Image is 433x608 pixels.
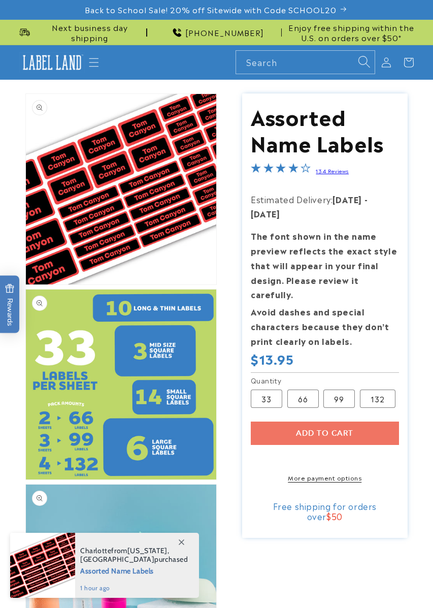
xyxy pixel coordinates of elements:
[251,207,280,219] strong: [DATE]
[83,51,105,74] summary: Menu
[251,390,282,408] label: 33
[19,52,85,73] img: Label Land
[251,305,389,347] strong: Avoid dashes and special characters because they don’t print clearly on labels.
[80,546,111,555] span: Charlotte
[251,230,397,300] strong: The font shown in the name preview reflects the exact style that will appear in your final design...
[127,546,168,555] span: [US_STATE]
[80,584,188,593] span: 1 hour ago
[364,193,368,205] strong: -
[286,22,417,42] span: Enjoy free shipping within the U.S. on orders over $50*
[80,547,188,564] span: from , purchased
[360,390,395,408] label: 132
[323,390,355,408] label: 99
[353,50,375,73] button: Search
[332,193,362,205] strong: [DATE]
[5,283,15,326] span: Rewards
[85,5,337,15] span: Back to School Sale! 20% off Sitewide with Code SCHOOL20
[151,20,282,45] div: Announcement
[185,27,264,38] span: [PHONE_NUMBER]
[251,103,399,155] h1: Assorted Name Labels
[15,48,89,76] a: Label Land
[32,22,147,42] span: Next business day shipping
[251,192,399,221] p: Estimated Delivery:
[251,164,311,176] span: 4.2-star overall rating
[251,375,282,386] legend: Quantity
[287,390,319,408] label: 66
[251,473,399,482] a: More payment options
[326,510,331,522] span: $
[251,501,399,521] div: Free shipping for orders over
[80,555,154,564] span: [GEOGRAPHIC_DATA]
[251,351,294,367] span: $13.95
[286,20,417,45] div: Announcement
[331,510,343,522] span: 50
[16,20,147,45] div: Announcement
[80,564,188,577] span: Assorted Name Labels
[316,167,349,174] a: 134 Reviews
